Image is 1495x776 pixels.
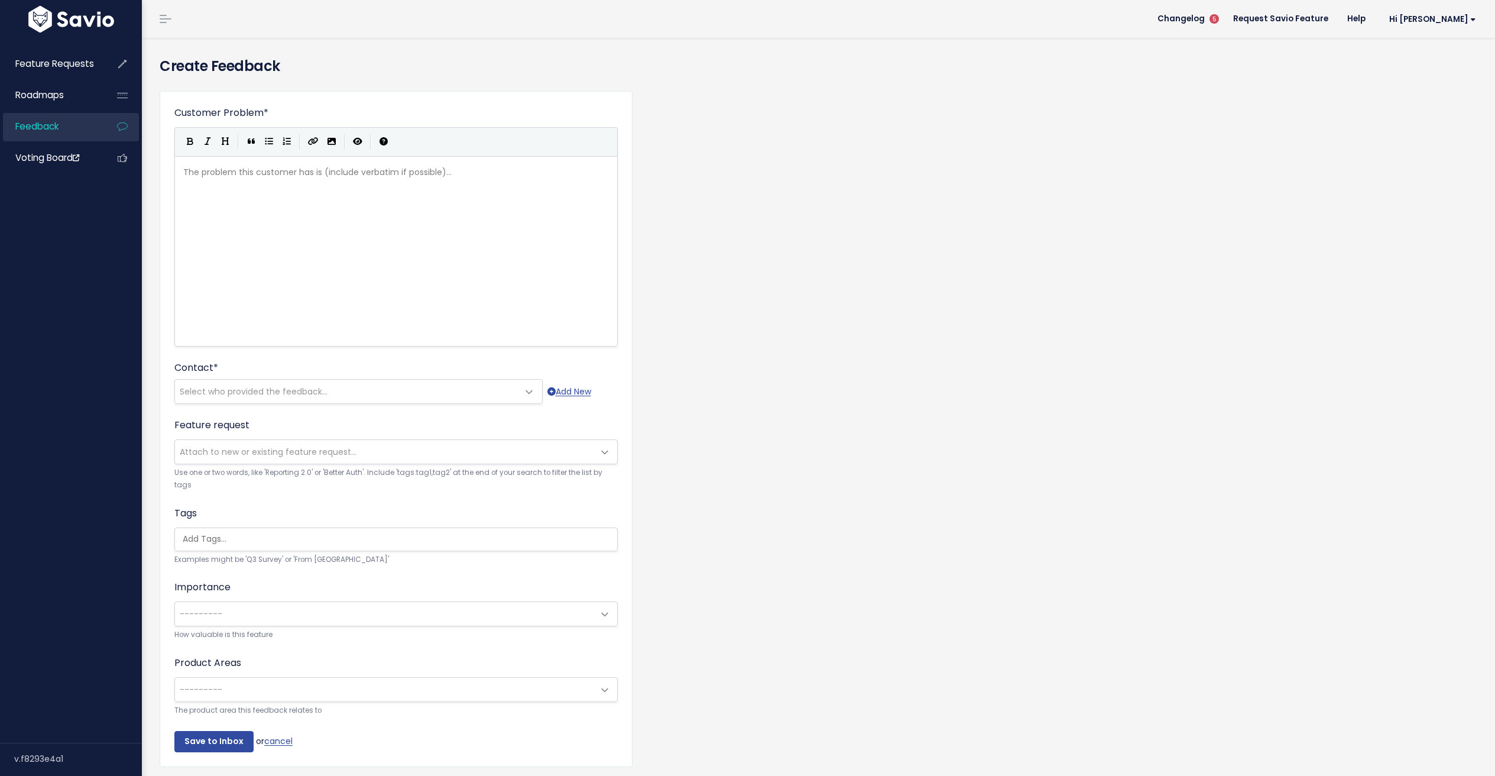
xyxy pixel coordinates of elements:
i: | [299,134,300,149]
span: Feedback [15,120,59,132]
button: Toggle Preview [349,133,367,151]
input: Save to Inbox [174,731,254,752]
button: Italic [199,133,216,151]
a: Add New [547,384,591,399]
a: cancel [264,735,293,747]
span: Roadmaps [15,89,64,101]
a: Voting Board [3,144,98,172]
span: Select who provided the feedback... [180,386,327,397]
label: Importance [174,580,231,594]
button: Create Link [304,133,323,151]
img: logo-white.9d6f32f41409.svg [25,6,117,33]
span: --------- [180,608,222,620]
small: How valuable is this feature [174,629,618,641]
button: Markdown Guide [375,133,393,151]
a: Roadmaps [3,82,98,109]
h4: Create Feedback [160,56,1477,77]
small: Use one or two words, like 'Reporting 2.0' or 'Better Auth'. Include 'tags:tag1,tag2' at the end ... [174,467,618,492]
button: Numbered List [278,133,296,151]
a: Feature Requests [3,50,98,77]
label: Customer Problem [174,106,268,120]
button: Generic List [260,133,278,151]
div: v.f8293e4a1 [14,743,142,774]
span: Attach to new or existing feature request... [180,446,356,458]
label: Contact [174,361,218,375]
span: Feature Requests [15,57,94,70]
small: The product area this feedback relates to [174,704,618,717]
span: Changelog [1157,15,1205,23]
small: Examples might be 'Q3 Survey' or 'From [GEOGRAPHIC_DATA]' [174,554,618,566]
span: Voting Board [15,151,79,164]
i: | [370,134,371,149]
a: Request Savio Feature [1224,10,1338,28]
i: | [344,134,345,149]
button: Bold [181,133,199,151]
button: Heading [216,133,234,151]
input: Add Tags... [178,533,620,545]
a: Feedback [3,113,98,140]
button: Quote [242,133,260,151]
i: | [238,134,239,149]
span: --------- [180,684,222,696]
button: Import an image [323,133,340,151]
span: 5 [1209,14,1219,24]
label: Product Areas [174,656,241,670]
label: Feature request [174,418,249,432]
form: or [174,106,618,752]
label: Tags [174,506,197,520]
